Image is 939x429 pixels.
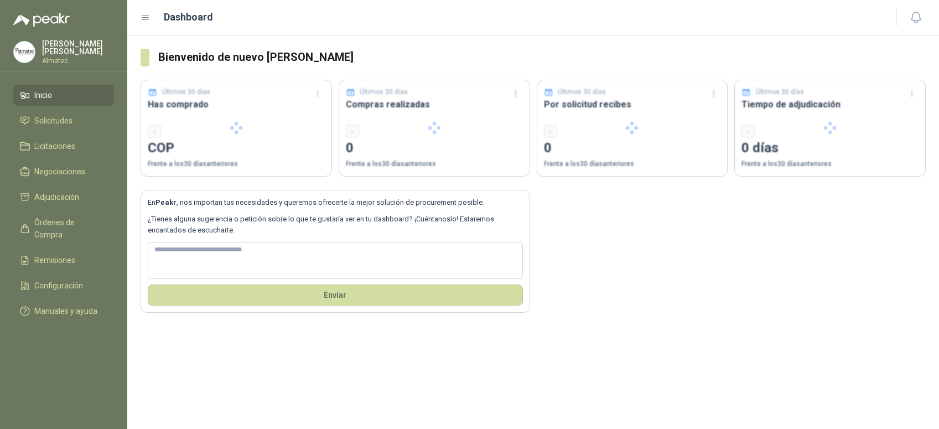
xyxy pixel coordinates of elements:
a: Negociaciones [13,161,114,182]
a: Órdenes de Compra [13,212,114,245]
span: Solicitudes [34,115,72,127]
span: Negociaciones [34,166,85,178]
span: Inicio [34,89,52,101]
a: Configuración [13,275,114,296]
p: [PERSON_NAME] [PERSON_NAME] [42,40,114,55]
span: Licitaciones [34,140,75,152]
b: Peakr [155,198,177,206]
a: Remisiones [13,250,114,271]
a: Adjudicación [13,187,114,208]
span: Manuales y ayuda [34,305,97,317]
img: Company Logo [14,42,35,63]
h1: Dashboard [164,9,213,25]
p: ¿Tienes alguna sugerencia o petición sobre lo que te gustaría ver en tu dashboard? ¡Cuéntanoslo! ... [148,214,523,236]
span: Configuración [34,280,83,292]
button: Envíar [148,285,523,306]
span: Adjudicación [34,191,79,203]
a: Inicio [13,85,114,106]
p: En , nos importan tus necesidades y queremos ofrecerte la mejor solución de procurement posible. [148,197,523,208]
p: Almatec [42,58,114,64]
a: Solicitudes [13,110,114,131]
a: Manuales y ayuda [13,301,114,322]
a: Licitaciones [13,136,114,157]
img: Logo peakr [13,13,70,27]
span: Remisiones [34,254,75,266]
h3: Bienvenido de nuevo [PERSON_NAME] [158,49,926,66]
span: Órdenes de Compra [34,216,103,241]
